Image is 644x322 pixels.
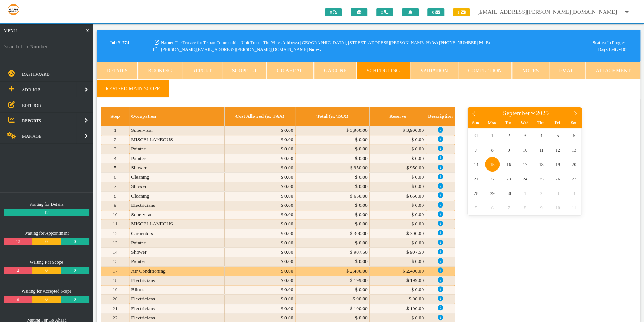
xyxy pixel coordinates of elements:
td: MISCELLANEOUS [129,219,225,229]
span: September 25, 2025 [534,172,549,186]
td: $ 199.00 [295,276,370,285]
a: Click here copy customer information. [153,47,157,52]
td: 17 [101,266,129,276]
td: $ 0.00 [295,285,370,295]
a: ENTRANCE EXTERIOR [438,137,443,142]
span: Thu [533,121,549,125]
a: Light switches Remove, dispose, supply and install new [438,296,443,302]
span: EDIT JOB [22,103,41,108]
td: $ 0.00 [224,238,295,247]
a: Ceiling Clean during builders clean [438,193,443,199]
a: 13 [4,238,32,245]
td: $ 0.00 [370,182,426,191]
td: 13 [101,238,129,247]
span: October 9, 2025 [534,201,549,215]
span: October 3, 2025 [550,186,565,201]
a: Scheduling [357,62,410,79]
span: September 13, 2025 [567,143,581,157]
a: Email [549,62,586,79]
span: September 5, 2025 [550,128,565,143]
span: September 17, 2025 [518,157,532,172]
td: 20 [101,295,129,304]
td: $ 0.00 [295,219,370,229]
span: September 11, 2025 [534,143,549,157]
a: House numbers Retain [438,212,443,217]
td: $ 300.00 [370,229,426,238]
select: Month [500,109,536,117]
td: $ 0.00 [224,248,295,257]
td: $ 0.00 [224,126,295,135]
b: Status: [592,40,606,45]
span: October 2, 2025 [534,186,549,201]
td: $ 0.00 [370,219,426,229]
td: 19 [101,285,129,295]
span: September 3, 2025 [518,128,532,143]
a: Ceiling Repair, patch and paint using Teman specification [438,259,443,264]
a: Doorway frames Repair, patch and paint Woodland Grey [438,156,443,161]
td: $ 0.00 [224,219,295,229]
td: $ 0.00 [224,304,295,313]
td: $ 950.00 [295,163,370,172]
img: s3file [7,4,19,16]
a: Variation [410,62,458,79]
td: $ 0.00 [224,173,295,182]
b: Name: [161,40,173,45]
td: $ 0.00 [295,135,370,144]
a: Waiting for Appointment [24,231,69,236]
a: Waiting for Details [29,202,64,207]
td: 11 [101,219,129,229]
b: W: [432,40,438,45]
td: 21 [101,304,129,313]
span: September 20, 2025 [567,157,581,172]
td: $ 0.00 [295,257,370,266]
td: 6 [101,173,129,182]
td: 3 [101,144,129,154]
td: $ 650.00 [295,191,370,201]
a: Doors/doorway frames Remove, dispose of all hooks etc and repair, patch and paint using Teman spe... [438,240,443,245]
td: Blinds [129,285,225,295]
td: 1 [101,126,129,135]
a: Scope 1-1 [222,62,267,79]
span: Fri [549,121,565,125]
td: $ 0.00 [224,266,295,276]
td: $ 199.00 [370,276,426,285]
td: $ 950.00 [370,163,426,172]
td: Shower [129,182,225,191]
td: $ 0.00 [224,163,295,172]
th: Step [101,107,129,126]
div: In Progress -103 [504,39,627,53]
span: Sun [468,121,484,125]
span: [PHONE_NUMBER] [432,40,478,45]
td: $ 0.00 [370,210,426,219]
td: $ 0.00 [224,191,295,201]
td: Cleaning [129,191,225,201]
span: September 2, 2025 [501,128,516,143]
span: September 26, 2025 [550,172,565,186]
a: Go Ahead [267,62,314,79]
a: 0 [61,267,89,274]
td: $ 0.00 [224,144,295,154]
span: September 18, 2025 [534,157,549,172]
td: $ 0.00 [370,154,426,163]
b: Address: [282,40,299,45]
td: $ 0.00 [295,238,370,247]
a: Notes [512,62,549,79]
td: $ 90.00 [370,295,426,304]
td: $ 0.00 [224,210,295,219]
a: Front door Repair, patch and paint Woodland Grey [438,146,443,152]
td: Electricians [129,201,225,210]
td: $ 0.00 [370,144,426,154]
span: 0 [376,8,393,16]
span: September 7, 2025 [469,143,483,157]
span: September 6, 2025 [567,128,581,143]
b: E: [486,40,490,45]
td: $ 300.00 [295,229,370,238]
td: $ 0.00 [295,182,370,191]
td: $ 0.00 [370,257,426,266]
td: $ 0.00 [224,135,295,144]
td: 8 [101,191,129,201]
b: Notes: [309,47,321,52]
a: Waiting for Accepted Scope [22,289,72,294]
a: 12 [4,209,89,216]
td: $ 100.00 [370,304,426,313]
